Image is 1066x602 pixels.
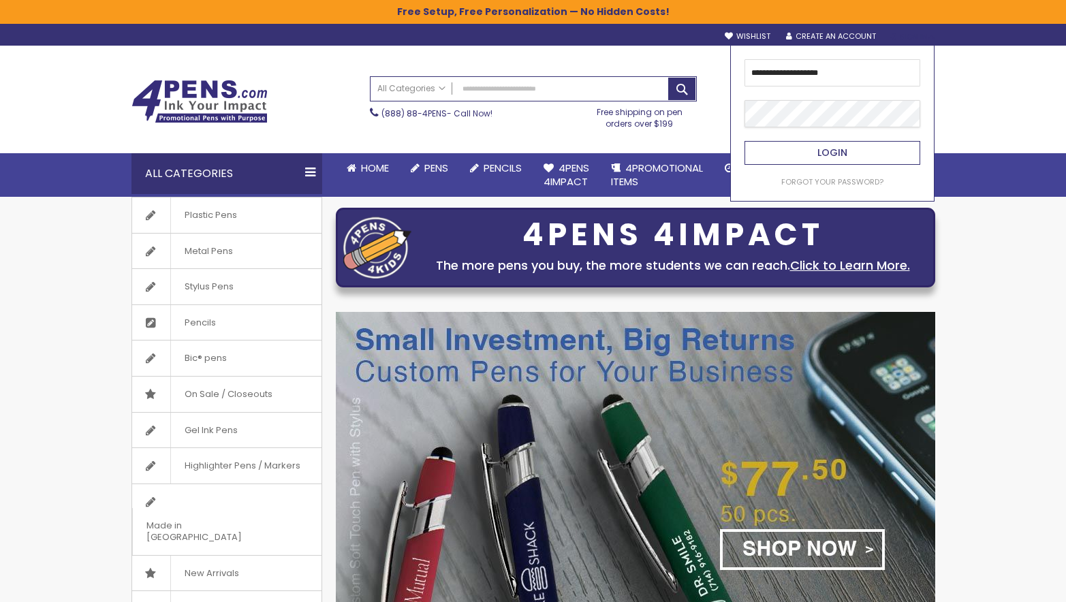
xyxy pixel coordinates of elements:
a: (888) 88-4PENS [381,108,447,119]
span: 4PROMOTIONAL ITEMS [611,161,703,189]
img: four_pen_logo.png [343,217,411,279]
span: On Sale / Closeouts [170,377,286,412]
span: Made in [GEOGRAPHIC_DATA] [132,508,287,555]
a: Bic® pens [132,340,322,376]
a: All Categories [371,77,452,99]
div: Free shipping on pen orders over $199 [582,101,697,129]
a: On Sale / Closeouts [132,377,322,412]
a: Click to Learn More. [790,257,910,274]
span: Pencils [484,161,522,175]
span: Pencils [170,305,230,340]
a: Pens [400,153,459,183]
span: Metal Pens [170,234,247,269]
a: 4Pens4impact [533,153,600,197]
a: Pencils [459,153,533,183]
span: Plastic Pens [170,197,251,233]
a: Home [336,153,400,183]
span: 4Pens 4impact [544,161,589,189]
a: Gel Ink Pens [132,413,322,448]
a: New Arrivals [132,556,322,591]
a: Rush [714,153,775,183]
span: All Categories [377,83,445,94]
span: Forgot Your Password? [781,176,883,187]
a: Plastic Pens [132,197,322,233]
div: All Categories [131,153,322,194]
div: The more pens you buy, the more students we can reach. [418,256,928,275]
div: 4PENS 4IMPACT [418,221,928,249]
a: 4PROMOTIONALITEMS [600,153,714,197]
span: New Arrivals [170,556,253,591]
span: Bic® pens [170,340,240,376]
a: Made in [GEOGRAPHIC_DATA] [132,484,322,555]
a: Wishlist [725,31,770,42]
span: - Call Now! [381,108,492,119]
span: Highlighter Pens / Markers [170,448,314,484]
a: Create an Account [786,31,876,42]
button: Login [744,141,920,165]
span: Home [361,161,389,175]
span: Stylus Pens [170,269,247,304]
span: Login [817,146,847,159]
a: Stylus Pens [132,269,322,304]
span: Pens [424,161,448,175]
a: Pencils [132,305,322,340]
span: Gel Ink Pens [170,413,251,448]
a: Metal Pens [132,234,322,269]
div: Sign In [890,32,935,42]
a: Forgot Your Password? [781,177,883,187]
a: Highlighter Pens / Markers [132,448,322,484]
img: 4Pens Custom Pens and Promotional Products [131,80,268,123]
